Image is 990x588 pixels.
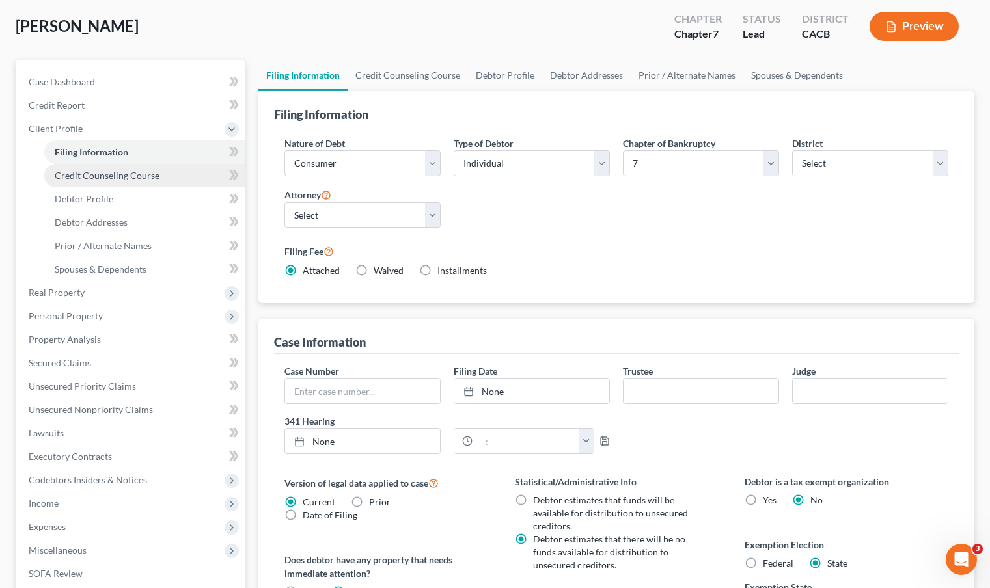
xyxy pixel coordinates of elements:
[44,258,245,281] a: Spouses & Dependents
[285,379,440,403] input: Enter case number...
[374,265,404,276] span: Waived
[793,379,948,403] input: --
[369,496,391,507] span: Prior
[29,521,66,532] span: Expenses
[802,27,849,42] div: CACB
[29,123,83,134] span: Client Profile
[284,187,331,202] label: Attorney
[533,494,688,531] span: Debtor estimates that funds will be available for distribution to unsecured creditors.
[29,474,147,485] span: Codebtors Insiders & Notices
[473,429,579,453] input: -- : --
[29,427,64,438] span: Lawsuits
[29,334,101,345] span: Property Analysis
[437,265,487,276] span: Installments
[303,496,335,507] span: Current
[55,217,128,228] span: Debtor Addresses
[18,375,245,398] a: Unsecured Priority Claims
[870,12,959,41] button: Preview
[18,351,245,375] a: Secured Claims
[44,164,245,187] a: Credit Counseling Course
[623,364,653,378] label: Trustee
[44,187,245,211] a: Debtor Profile
[55,146,128,157] span: Filing Information
[29,451,112,462] span: Executory Contracts
[745,475,948,488] label: Debtor is a tax exempt organization
[348,60,468,91] a: Credit Counseling Course
[743,12,781,27] div: Status
[29,568,83,579] span: SOFA Review
[18,70,245,94] a: Case Dashboard
[44,140,245,164] a: Filing Information
[44,234,245,258] a: Prior / Alternate Names
[29,76,95,87] span: Case Dashboard
[674,27,722,42] div: Chapter
[55,240,152,251] span: Prior / Alternate Names
[29,381,136,392] span: Unsecured Priority Claims
[16,16,139,35] span: [PERSON_NAME]
[284,553,488,580] label: Does debtor have any property that needs immediate attention?
[623,137,715,150] label: Chapter of Bankruptcy
[274,334,366,350] div: Case Information
[29,100,85,111] span: Credit Report
[743,27,781,42] div: Lead
[763,557,793,568] span: Federal
[29,310,103,321] span: Personal Property
[18,328,245,351] a: Property Analysis
[515,475,719,488] label: Statistical/Administrative Info
[285,429,440,453] a: None
[303,509,357,520] span: Date of Filing
[810,494,823,505] span: No
[18,398,245,421] a: Unsecured Nonpriority Claims
[713,27,719,40] span: 7
[745,538,948,552] label: Exemption Election
[972,544,983,554] span: 3
[55,170,159,181] span: Credit Counseling Course
[29,544,87,555] span: Miscellaneous
[542,60,631,91] a: Debtor Addresses
[284,475,488,490] label: Version of legal data applied to case
[29,498,59,509] span: Income
[55,193,113,204] span: Debtor Profile
[792,364,816,378] label: Judge
[624,379,778,403] input: --
[827,557,847,568] span: State
[792,137,823,150] label: District
[303,265,340,276] span: Attached
[29,287,85,298] span: Real Property
[18,421,245,445] a: Lawsuits
[18,445,245,468] a: Executory Contracts
[763,494,777,505] span: Yes
[55,263,146,274] span: Spouses & Dependents
[802,12,849,27] div: District
[29,404,153,415] span: Unsecured Nonpriority Claims
[631,60,743,91] a: Prior / Alternate Names
[284,137,345,150] label: Nature of Debt
[258,60,348,91] a: Filing Information
[274,107,368,122] div: Filing Information
[278,414,616,428] label: 341 Hearing
[946,544,977,575] iframe: Intercom live chat
[44,211,245,234] a: Debtor Addresses
[533,533,685,570] span: Debtor estimates that there will be no funds available for distribution to unsecured creditors.
[29,357,91,368] span: Secured Claims
[284,243,948,259] label: Filing Fee
[454,379,609,403] a: None
[284,364,339,378] label: Case Number
[743,60,851,91] a: Spouses & Dependents
[18,562,245,585] a: SOFA Review
[18,94,245,117] a: Credit Report
[468,60,542,91] a: Debtor Profile
[454,137,514,150] label: Type of Debtor
[454,364,497,378] label: Filing Date
[674,12,722,27] div: Chapter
